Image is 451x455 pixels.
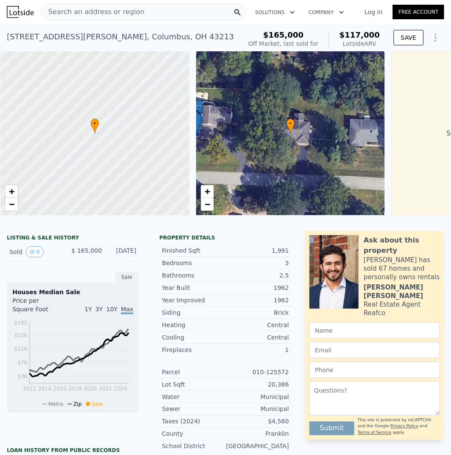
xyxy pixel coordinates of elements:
div: 1962 [226,284,289,292]
span: • [286,120,295,127]
div: Franklin [226,430,289,438]
a: Terms of Service [358,430,392,435]
div: Municipal [226,405,289,414]
input: Phone [310,362,440,378]
tspan: 2024 [114,386,127,392]
div: Fireplaces [162,346,226,354]
div: Property details [159,234,292,241]
button: View historical data [26,246,44,257]
button: Solutions [248,5,302,20]
span: + [9,186,15,197]
div: Off Market, last sold for [248,39,318,48]
span: + [204,186,210,197]
div: Central [226,321,289,329]
tspan: 2014 [38,386,51,392]
div: LISTING & SALE HISTORY [7,234,139,243]
div: Sewer [162,405,226,414]
div: 1,991 [226,246,289,255]
a: Zoom out [5,198,18,211]
div: Water [162,393,226,401]
span: 3Y [95,306,103,313]
div: School District [162,442,226,451]
div: Central [226,333,289,342]
div: Cooling [162,333,226,342]
span: Max [121,306,133,314]
input: Name [310,322,440,339]
div: This site is protected by reCAPTCHA and the Google and apply. [358,417,440,436]
div: 3 [226,259,289,267]
div: Bathrooms [162,271,226,280]
span: 10Y [106,306,118,313]
tspan: $192 [14,320,27,326]
div: 20,386 [226,380,289,389]
a: Zoom in [201,185,214,198]
div: 1 [226,346,289,354]
img: Lotside [7,6,34,18]
span: Sale [92,401,103,407]
div: • [286,118,295,133]
span: Search an address or region [41,7,144,17]
button: Submit [310,422,354,435]
div: [GEOGRAPHIC_DATA] [226,442,289,451]
tspan: $76 [18,360,27,366]
div: Houses Median Sale [12,288,133,296]
div: [STREET_ADDRESS][PERSON_NAME] , Columbus , OH 43213 [7,31,234,43]
span: − [9,199,15,210]
button: Company [302,5,351,20]
div: Taxes (2024) [162,417,226,426]
tspan: $36 [18,374,27,380]
div: [PERSON_NAME] has sold 67 homes and personally owns rentals [364,256,440,281]
div: Parcel [162,368,226,376]
div: 010-125572 [226,368,289,376]
tspan: 2012 [23,386,36,392]
div: Ask about this property [364,235,440,256]
div: Siding [162,308,226,317]
tspan: $156 [14,332,27,338]
tspan: 2016 [53,386,67,392]
tspan: 2018 [68,386,82,392]
button: Show Options [427,29,444,46]
div: Lot Sqft [162,380,226,389]
a: Free Account [393,5,444,19]
tspan: $116 [14,346,27,352]
div: • [91,118,99,133]
div: Year Built [162,284,226,292]
div: Year Improved [162,296,226,304]
div: Brick [226,308,289,317]
span: • [91,120,99,127]
div: Heating [162,321,226,329]
div: County [162,430,226,438]
tspan: 2022 [99,386,112,392]
a: Zoom out [201,198,214,211]
span: Zip [74,401,82,407]
div: Price per Square Foot [12,296,73,319]
div: Bedrooms [162,259,226,267]
div: Finished Sqft [162,246,226,255]
tspan: 2020 [84,386,97,392]
div: Sale [115,272,139,283]
div: [PERSON_NAME] [PERSON_NAME] [364,283,440,300]
div: 2.5 [226,271,289,280]
a: Zoom in [5,185,18,198]
div: Lotside ARV [339,39,380,48]
div: Reafco [364,309,386,317]
div: Municipal [226,393,289,401]
input: Email [310,342,440,358]
div: 1962 [226,296,289,304]
a: Privacy Policy [391,424,419,428]
div: [DATE] [109,246,136,257]
span: − [204,199,210,210]
span: 1Y [85,306,92,313]
div: Loan history from public records [7,447,139,454]
span: Metro [48,401,63,407]
span: $ 165,000 [71,247,102,254]
div: $4,560 [226,417,289,426]
div: Real Estate Agent [364,300,421,309]
button: SAVE [394,30,424,45]
div: Sold [9,246,65,257]
span: $117,000 [339,30,380,39]
span: $165,000 [263,30,304,39]
a: Log In [354,8,393,16]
